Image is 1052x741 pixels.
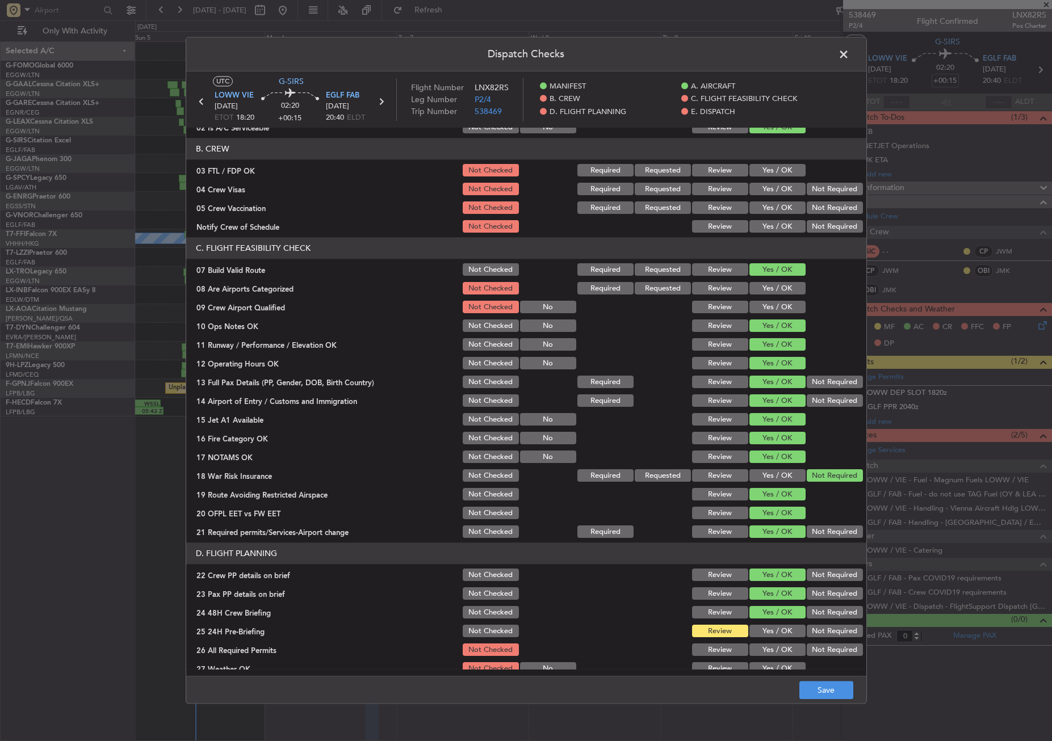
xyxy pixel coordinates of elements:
button: Not Required [807,221,863,233]
button: Not Required [807,625,863,638]
button: Not Required [807,526,863,538]
button: Not Required [807,202,863,214]
button: Not Required [807,644,863,656]
button: Not Required [807,470,863,482]
button: Not Required [807,607,863,619]
header: Dispatch Checks [186,37,866,71]
button: Save [799,681,853,700]
button: Not Required [807,569,863,582]
button: Not Required [807,588,863,600]
button: Not Required [807,183,863,196]
button: Not Required [807,395,863,407]
button: Not Required [807,376,863,389]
